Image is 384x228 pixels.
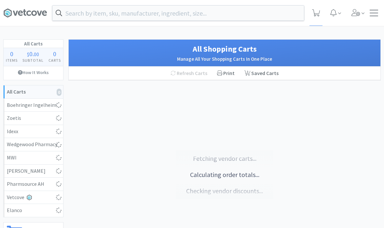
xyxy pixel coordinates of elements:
[52,6,304,20] input: Search by item, sku, manufacturer, ingredient, size...
[4,57,20,63] h4: Items
[4,165,63,178] a: [PERSON_NAME]
[7,193,60,202] div: Vetcove
[7,88,26,95] strong: All Carts
[53,50,56,58] span: 0
[10,50,13,58] span: 0
[7,180,60,188] div: Pharmsource AH
[27,51,29,57] span: $
[4,204,63,217] a: Elanco
[4,178,63,191] a: Pharmsource AH
[7,127,60,136] div: Idexx
[46,57,63,63] h4: Carts
[166,67,212,80] div: Refresh Carts
[29,50,33,58] span: 0
[20,51,46,57] div: .
[57,89,62,96] i: 0
[4,138,63,151] a: Wedgewood Pharmacy
[4,40,63,48] h1: All Carts
[7,167,60,175] div: [PERSON_NAME]
[75,55,374,63] h2: Manage All Your Shopping Carts In One Place
[75,43,374,55] h1: All Shopping Carts
[4,99,63,112] a: Boehringer Ingelheim
[20,57,46,63] h4: Subtotal
[212,67,240,80] div: Print
[240,67,283,80] a: Saved Carts
[4,125,63,138] a: Idexx
[4,151,63,165] a: MWI
[7,101,60,109] div: Boehringer Ingelheim
[7,154,60,162] div: MWI
[7,114,60,122] div: Zoetis
[4,191,63,204] a: Vetcove
[7,140,60,149] div: Wedgewood Pharmacy
[7,206,60,215] div: Elanco
[4,112,63,125] a: Zoetis
[34,51,39,57] span: 00
[4,66,63,79] a: How It Works
[4,85,63,99] a: All Carts0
